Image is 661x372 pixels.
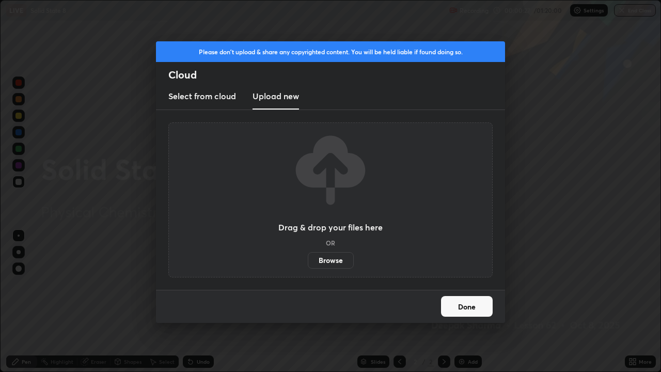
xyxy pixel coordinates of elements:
h3: Drag & drop your files here [278,223,383,231]
div: Please don't upload & share any copyrighted content. You will be held liable if found doing so. [156,41,505,62]
button: Done [441,296,493,317]
h2: Cloud [168,68,505,82]
h5: OR [326,240,335,246]
h3: Upload new [253,90,299,102]
h3: Select from cloud [168,90,236,102]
